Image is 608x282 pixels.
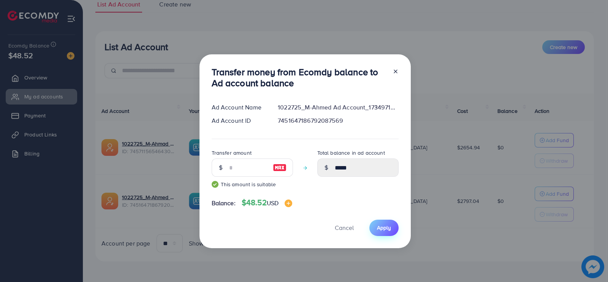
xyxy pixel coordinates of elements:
span: Cancel [335,223,354,232]
button: Apply [369,220,399,236]
label: Transfer amount [212,149,252,157]
img: image [285,200,292,207]
div: 1022725_M-Ahmed Ad Account_1734971817368 [272,103,404,112]
h4: $48.52 [242,198,292,208]
div: Ad Account ID [206,116,272,125]
label: Total balance in ad account [317,149,385,157]
span: USD [267,199,279,207]
small: This amount is suitable [212,181,293,188]
h3: Transfer money from Ecomdy balance to Ad account balance [212,67,386,89]
span: Apply [377,224,391,231]
img: image [273,163,287,172]
button: Cancel [325,220,363,236]
div: Ad Account Name [206,103,272,112]
div: 7451647186792087569 [272,116,404,125]
span: Balance: [212,199,236,208]
img: guide [212,181,218,188]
